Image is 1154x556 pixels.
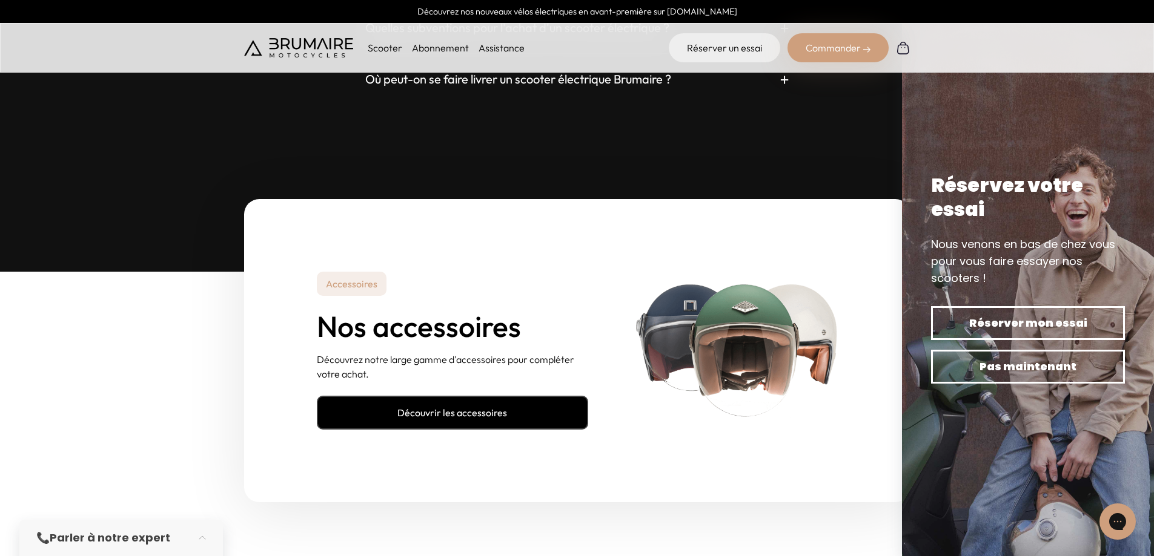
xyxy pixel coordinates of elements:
iframe: Gorgias live chat messenger [1093,499,1142,544]
p: Accessoires [317,272,386,296]
img: casques.png [634,283,837,418]
a: Abonnement [412,42,469,54]
p: Découvrez notre large gamme d'accessoires pour compléter votre achat. [317,352,588,381]
a: Réserver un essai [669,33,780,62]
img: Brumaire Motocycles [244,38,353,57]
p: Scooter [368,41,402,55]
p: + [780,68,789,90]
h3: Où peut-on se faire livrer un scooter électrique Brumaire ? [365,71,671,88]
a: Assistance [479,42,525,54]
img: right-arrow-2.png [863,46,870,53]
img: Panier [896,41,910,55]
h2: Nos accessoires [317,310,588,342]
div: Commander [788,33,889,62]
a: Découvrir les accessoires [317,396,588,430]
